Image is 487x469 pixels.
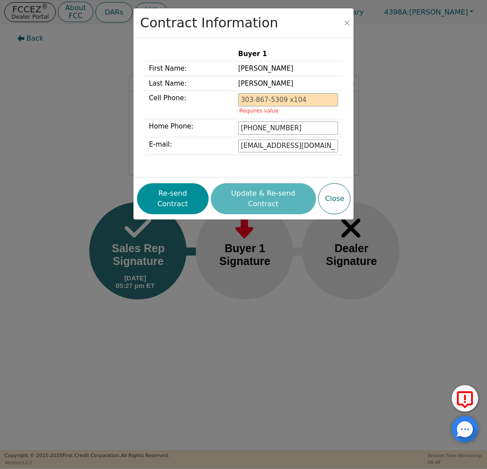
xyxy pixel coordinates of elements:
td: Home Phone: [145,119,234,137]
td: First Name: [145,61,234,76]
button: Report Error to FCC [452,385,478,412]
p: Requires value [239,109,337,113]
button: Close [318,183,350,214]
button: Re-send Contract [137,183,209,214]
button: Close [342,19,351,27]
th: Buyer 1 [234,47,342,61]
input: 303-867-5309 x104 [238,121,338,135]
td: [PERSON_NAME] [234,76,342,91]
td: Last Name: [145,76,234,91]
h2: Contract Information [140,15,278,31]
td: Cell Phone: [145,91,234,119]
td: E-mail: [145,137,234,155]
input: 303-867-5309 x104 [238,93,338,106]
td: [PERSON_NAME] [234,61,342,76]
